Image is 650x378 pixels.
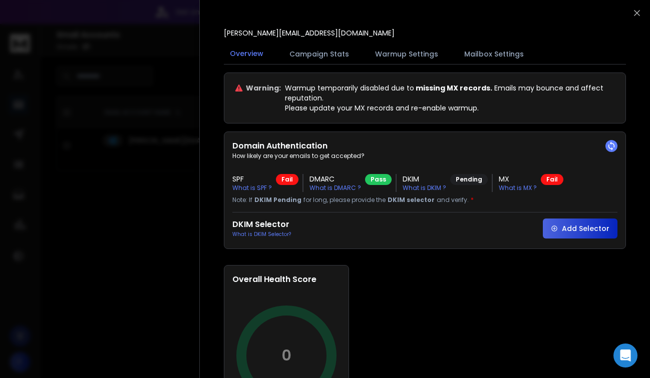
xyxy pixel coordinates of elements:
span: DKIM selector [388,196,435,204]
button: Mailbox Settings [458,43,530,65]
span: missing MX records. [414,83,492,93]
p: What is DKIM Selector? [232,230,291,238]
button: Overview [224,42,269,65]
p: [PERSON_NAME][EMAIL_ADDRESS][DOMAIN_NAME] [224,28,395,38]
p: Warmup temporarily disabled due to Emails may bounce and affect reputation. Please update your MX... [285,83,615,113]
h3: DKIM [403,174,446,184]
div: Open Intercom Messenger [613,343,637,367]
span: DKIM Pending [254,196,301,204]
h2: Overall Health Score [232,273,341,285]
button: Add Selector [543,218,617,238]
p: Warning: [246,83,281,93]
button: Campaign Stats [283,43,355,65]
h3: MX [499,174,537,184]
p: What is MX ? [499,184,537,192]
div: Pass [365,174,392,185]
div: Fail [276,174,298,185]
p: What is DKIM ? [403,184,446,192]
h2: Domain Authentication [232,140,617,152]
div: Pending [450,174,488,185]
p: Note: If for long, please provide the and verify. [232,196,617,204]
p: 0 [281,346,291,364]
div: Fail [541,174,563,185]
button: Warmup Settings [369,43,444,65]
h3: SPF [232,174,272,184]
p: What is SPF ? [232,184,272,192]
h2: DKIM Selector [232,218,291,230]
p: How likely are your emails to get accepted? [232,152,617,160]
p: What is DMARC ? [309,184,361,192]
h3: DMARC [309,174,361,184]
